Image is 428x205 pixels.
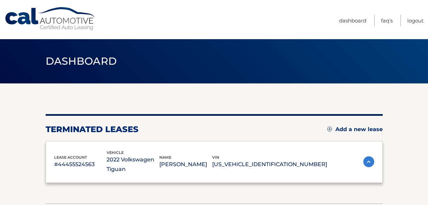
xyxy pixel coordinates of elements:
[407,15,424,26] a: Logout
[327,127,332,131] img: add.svg
[212,155,219,160] span: vin
[327,126,383,133] a: Add a new lease
[159,155,171,160] span: name
[363,156,374,167] img: accordion-active.svg
[46,124,139,135] h2: terminated leases
[54,155,87,160] span: lease account
[381,15,393,26] a: FAQ's
[107,155,159,174] p: 2022 Volkswagen Tiguan
[54,160,107,169] p: #44455524563
[4,7,96,31] a: Cal Automotive
[159,160,212,169] p: [PERSON_NAME]
[212,160,327,169] p: [US_VEHICLE_IDENTIFICATION_NUMBER]
[339,15,366,26] a: Dashboard
[107,150,124,155] span: vehicle
[46,55,117,67] span: Dashboard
